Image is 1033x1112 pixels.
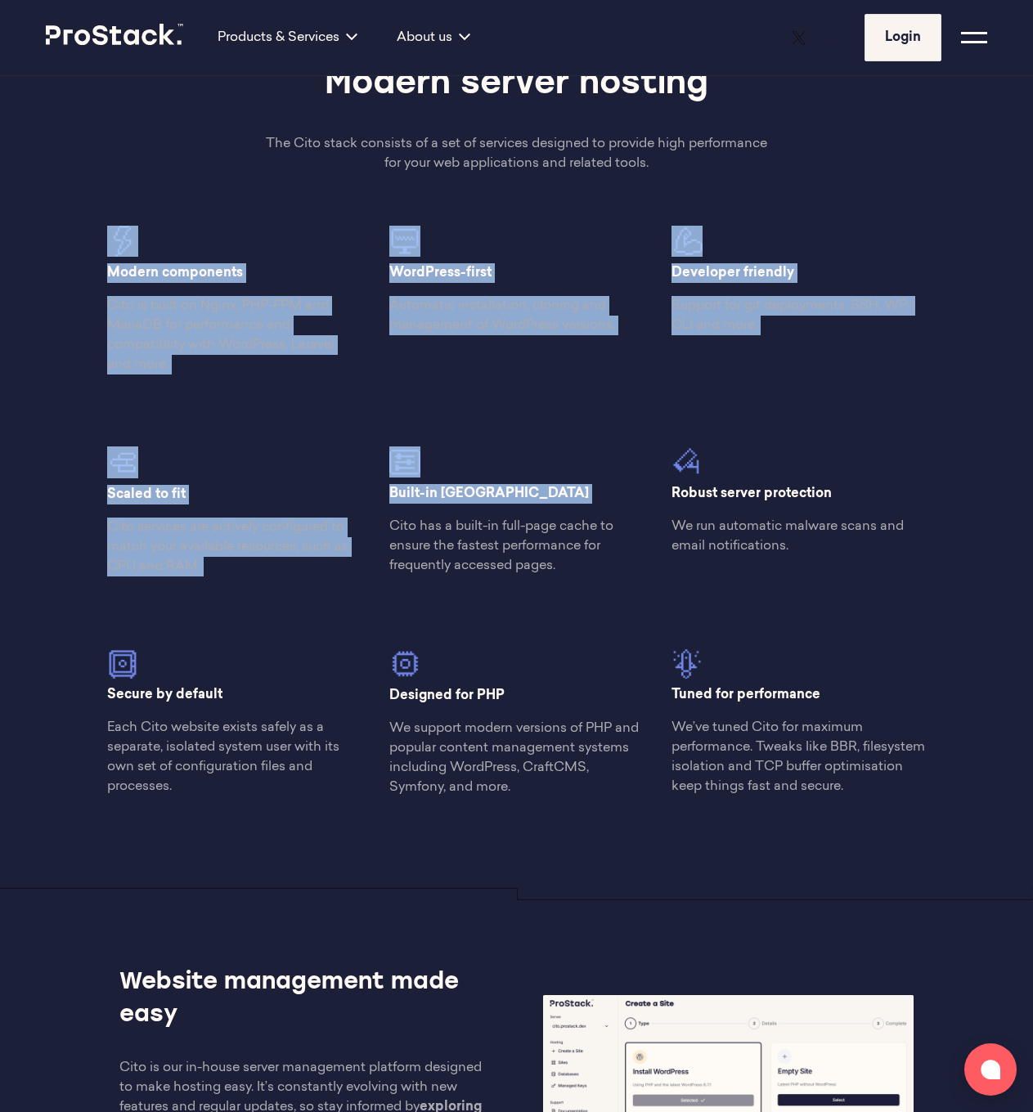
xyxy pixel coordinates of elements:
[389,648,420,679] img: Hardware ico
[177,62,856,108] h2: Modern server hosting
[671,648,703,679] img: No limits
[107,648,138,679] img: Safe ico
[107,446,138,478] img: Servers Icon
[671,517,926,556] p: We run automatic malware scans and email notifications.
[671,685,926,705] p: Tuned for performance
[107,296,362,374] p: Cito is built on Nginx, PHP-FPM and MariaDB for performance and compatiblity with WordPress, Lara...
[671,263,926,283] p: Developer friendly
[671,296,926,335] p: Support for git deployments, SSH, WP-CLI and more.
[119,966,491,1032] h3: Website management made easy
[885,31,921,44] span: Login
[107,685,362,705] p: Secure by default
[389,686,644,706] p: Designed for PHP
[389,517,644,576] p: Cito has a built-in full-page cache to ensure the fastest performance for frequently accessed pages.
[263,134,771,173] p: The Cito stack consists of a set of services designed to provide high performance for your web ap...
[671,446,703,478] img: camera monitoring
[107,718,362,796] p: Each Cito website exists safely as a separate, isolated system user with its own set of configura...
[377,28,490,47] div: About us
[389,484,644,504] p: Built-in [GEOGRAPHIC_DATA]
[964,1043,1017,1096] button: Open chat window
[671,226,703,257] img: Best for big guns ico
[389,446,420,478] img: Panel icon
[865,14,941,61] a: Login
[46,24,185,52] a: Prostack logo
[107,518,362,576] p: Cito services are actively configured to match your available resources, such as CPU and RAM.
[107,263,362,283] p: Modern components
[389,263,644,283] p: WordPress-first
[107,226,138,257] img: Power ico
[389,296,644,335] p: Automatic installation, cloning and management of WordPress versions.
[198,28,377,47] div: Products & Services
[389,719,644,797] p: We support modern versions of PHP and popular content management systems including WordPress, Cra...
[389,226,420,257] img: full management
[107,485,362,504] p: Scaled to fit
[671,484,926,504] p: Robust server protection
[671,718,926,796] p: We’ve tuned Cito for maximum performance. Tweaks like BBR, filesystem isolation and TCP buffer op...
